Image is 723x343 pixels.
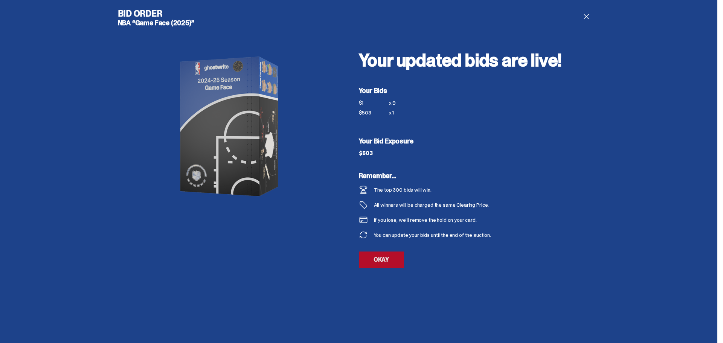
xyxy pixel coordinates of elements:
[359,172,552,179] h5: Remember...
[359,138,600,145] h5: Your Bid Exposure
[389,100,401,110] div: x 9
[374,232,491,238] div: You can update your bids until the end of the auction.
[374,187,432,192] div: The top 300 bids will win.
[389,110,401,120] div: x 1
[118,9,344,18] h4: Bid Order
[374,202,552,207] div: All winners will be charged the same Clearing Price.
[374,217,477,223] div: If you lose, we’ll remove the hold on your card.
[359,100,389,105] div: $1
[359,51,600,69] h2: Your updated bids are live!
[359,151,373,156] div: $503
[156,32,306,221] img: product image
[118,20,344,26] h5: NBA “Game Face (2025)”
[359,252,404,268] a: OKAY
[359,110,389,115] div: $503
[359,87,600,94] h5: Your Bids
